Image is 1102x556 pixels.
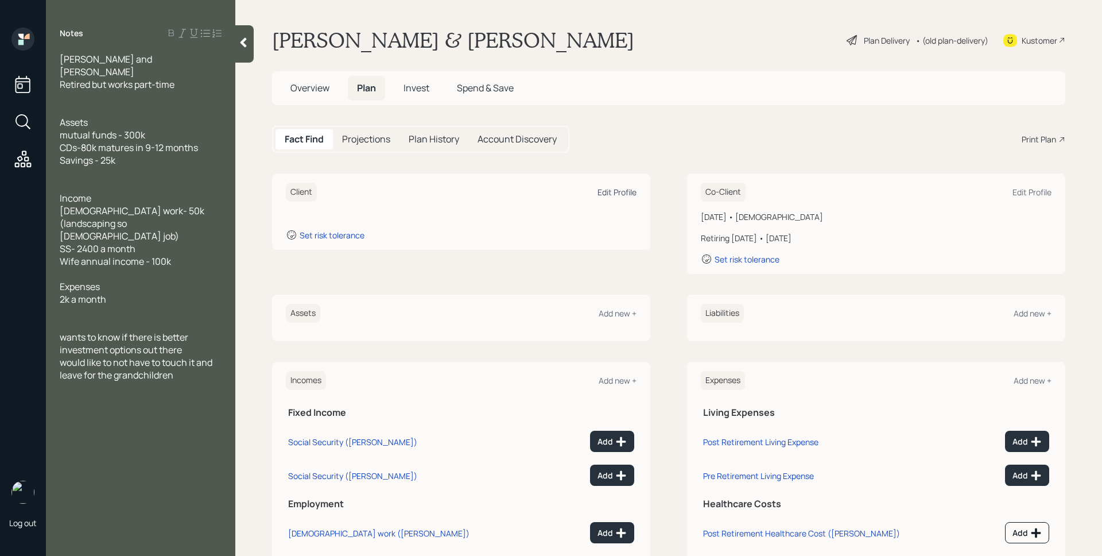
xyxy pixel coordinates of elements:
[478,134,557,145] h5: Account Discovery
[597,436,627,447] div: Add
[60,280,106,306] span: Expenses 2k a month
[285,134,324,145] h5: Fact Find
[288,528,469,539] div: [DEMOGRAPHIC_DATA] work ([PERSON_NAME])
[1022,34,1057,47] div: Kustomer
[703,437,818,447] div: Post Retirement Living Expense
[1014,375,1051,386] div: Add new +
[701,232,1051,244] div: Retiring [DATE] • [DATE]
[60,28,83,39] label: Notes
[342,134,390,145] h5: Projections
[300,230,364,241] div: Set risk tolerance
[597,187,637,198] div: Edit Profile
[701,304,744,323] h6: Liabilities
[1005,431,1049,452] button: Add
[11,481,34,504] img: james-distasi-headshot.png
[590,522,634,543] button: Add
[597,470,627,481] div: Add
[290,82,329,94] span: Overview
[715,254,779,265] div: Set risk tolerance
[60,331,214,381] span: wants to know if there is better investment options out there would like to not have to touch it ...
[599,308,637,319] div: Add new +
[286,304,320,323] h6: Assets
[915,34,988,47] div: • (old plan-delivery)
[864,34,910,47] div: Plan Delivery
[1012,527,1042,539] div: Add
[1014,308,1051,319] div: Add new +
[288,499,634,509] h5: Employment
[1012,470,1042,481] div: Add
[1022,133,1056,145] div: Print Plan
[703,499,1049,509] h5: Healthcare Costs
[590,465,634,486] button: Add
[701,371,745,390] h6: Expenses
[1012,436,1042,447] div: Add
[288,407,634,418] h5: Fixed Income
[9,518,37,528] div: Log out
[703,470,814,481] div: Pre Retirement Living Expense
[60,116,198,167] span: Assets mutual funds - 300k CDs-80k matures in 9-12 months Savings - 25k
[597,527,627,539] div: Add
[1012,187,1051,198] div: Edit Profile
[703,528,900,539] div: Post Retirement Healthcare Cost ([PERSON_NAME])
[701,183,746,202] h6: Co-Client
[701,211,1051,223] div: [DATE] • [DEMOGRAPHIC_DATA]
[288,437,417,447] div: Social Security ([PERSON_NAME])
[272,28,634,53] h1: [PERSON_NAME] & [PERSON_NAME]
[1005,522,1049,543] button: Add
[288,470,417,481] div: Social Security ([PERSON_NAME])
[286,183,317,202] h6: Client
[286,371,326,390] h6: Incomes
[357,82,376,94] span: Plan
[409,134,459,145] h5: Plan History
[403,82,429,94] span: Invest
[1005,465,1049,486] button: Add
[457,82,514,94] span: Spend & Save
[599,375,637,386] div: Add new +
[60,192,206,268] span: Income [DEMOGRAPHIC_DATA] work- 50k (landscaping so [DEMOGRAPHIC_DATA] job) SS- 2400 a month Wife...
[60,53,174,91] span: [PERSON_NAME] and [PERSON_NAME] Retired but works part-time
[703,407,1049,418] h5: Living Expenses
[590,431,634,452] button: Add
